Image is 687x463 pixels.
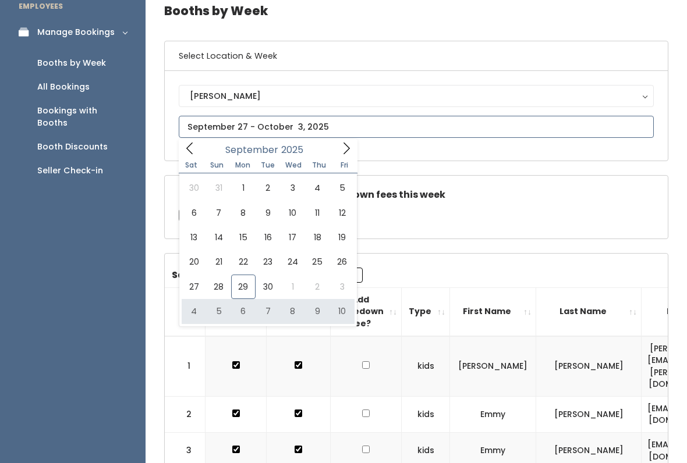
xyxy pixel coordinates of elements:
[231,299,256,323] span: October 6, 2025
[37,26,115,38] div: Manage Bookings
[182,299,206,323] span: October 4, 2025
[256,275,280,299] span: September 30, 2025
[37,81,90,93] div: All Bookings
[231,225,256,250] span: September 15, 2025
[281,275,305,299] span: October 1, 2025
[179,85,654,107] button: [PERSON_NAME]
[172,268,363,283] label: Search:
[330,250,354,274] span: September 26, 2025
[206,250,231,274] span: September 21, 2025
[230,162,256,169] span: Mon
[305,225,330,250] span: September 18, 2025
[450,336,536,397] td: [PERSON_NAME]
[206,275,231,299] span: September 28, 2025
[37,165,103,177] div: Seller Check-in
[182,225,206,250] span: September 13, 2025
[231,201,256,225] span: September 8, 2025
[281,201,305,225] span: September 10, 2025
[165,41,668,71] h6: Select Location & Week
[306,162,332,169] span: Thu
[256,250,280,274] span: September 23, 2025
[165,396,206,432] td: 2
[37,105,127,129] div: Bookings with Booths
[402,336,450,397] td: kids
[281,225,305,250] span: September 17, 2025
[330,225,354,250] span: September 19, 2025
[305,275,330,299] span: October 2, 2025
[37,141,108,153] div: Booth Discounts
[231,275,256,299] span: September 29, 2025
[179,116,654,138] input: September 27 - October 3, 2025
[206,201,231,225] span: September 7, 2025
[536,336,642,397] td: [PERSON_NAME]
[204,162,230,169] span: Sun
[231,176,256,200] span: September 1, 2025
[37,57,106,69] div: Booths by Week
[330,201,354,225] span: September 12, 2025
[206,176,231,200] span: August 31, 2025
[281,250,305,274] span: September 24, 2025
[190,90,643,102] div: [PERSON_NAME]
[281,176,305,200] span: September 3, 2025
[332,162,357,169] span: Fri
[330,275,354,299] span: October 3, 2025
[225,145,278,155] span: September
[182,201,206,225] span: September 6, 2025
[450,287,536,336] th: First Name: activate to sort column ascending
[206,299,231,323] span: October 5, 2025
[305,201,330,225] span: September 11, 2025
[256,225,280,250] span: September 16, 2025
[305,176,330,200] span: September 4, 2025
[182,275,206,299] span: September 27, 2025
[256,201,280,225] span: September 9, 2025
[179,190,654,200] h5: Check this box if there are no takedown fees this week
[330,299,354,323] span: October 10, 2025
[402,396,450,432] td: kids
[331,287,402,336] th: Add Takedown Fee?: activate to sort column ascending
[536,396,642,432] td: [PERSON_NAME]
[182,250,206,274] span: September 20, 2025
[330,176,354,200] span: September 5, 2025
[305,299,330,323] span: October 9, 2025
[278,143,313,157] input: Year
[179,162,204,169] span: Sat
[165,287,206,336] th: #: activate to sort column descending
[206,225,231,250] span: September 14, 2025
[402,287,450,336] th: Type: activate to sort column ascending
[165,336,206,397] td: 1
[182,176,206,200] span: August 30, 2025
[231,250,256,274] span: September 22, 2025
[536,287,642,336] th: Last Name: activate to sort column ascending
[450,396,536,432] td: Emmy
[281,299,305,323] span: October 8, 2025
[255,162,281,169] span: Tue
[281,162,306,169] span: Wed
[256,299,280,323] span: October 7, 2025
[256,176,280,200] span: September 2, 2025
[305,250,330,274] span: September 25, 2025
